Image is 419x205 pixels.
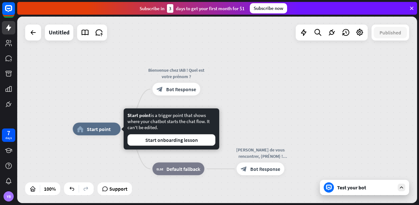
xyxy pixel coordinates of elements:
i: home_2 [77,126,83,132]
div: Subscribe now [250,3,287,13]
div: 100% [42,184,58,194]
span: Start point [87,126,111,132]
div: Test your bot [337,184,394,191]
span: Bot Response [250,166,280,172]
div: YB [4,191,14,201]
span: Start point [127,112,151,118]
button: Open LiveChat chat widget [5,3,24,22]
span: Bot Response [166,86,196,92]
span: Default fallback [166,166,200,172]
i: block_bot_response [156,86,163,92]
span: Support [109,184,127,194]
div: is a trigger point that shows where your chatbot starts the chat flow. It can't be edited. [127,112,215,146]
button: Published [374,27,407,38]
div: days [5,136,12,140]
button: Start onboarding lesson [127,134,215,146]
i: block_bot_response [241,166,247,172]
div: Untitled [49,25,69,40]
div: Subscribe in days to get your first month for $1 [140,4,245,13]
a: 7 days [2,128,15,142]
div: [PERSON_NAME] de vous rencontrer, {PRÉNOM} ! Comment puis-je vous aider [DATE] ? (Inscription / A... [232,147,289,159]
div: 7 [7,130,10,136]
i: block_fallback [156,166,163,172]
div: Bienvenue chez IAB ! Quel est votre prénom ? [148,67,205,80]
div: 3 [167,4,173,13]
